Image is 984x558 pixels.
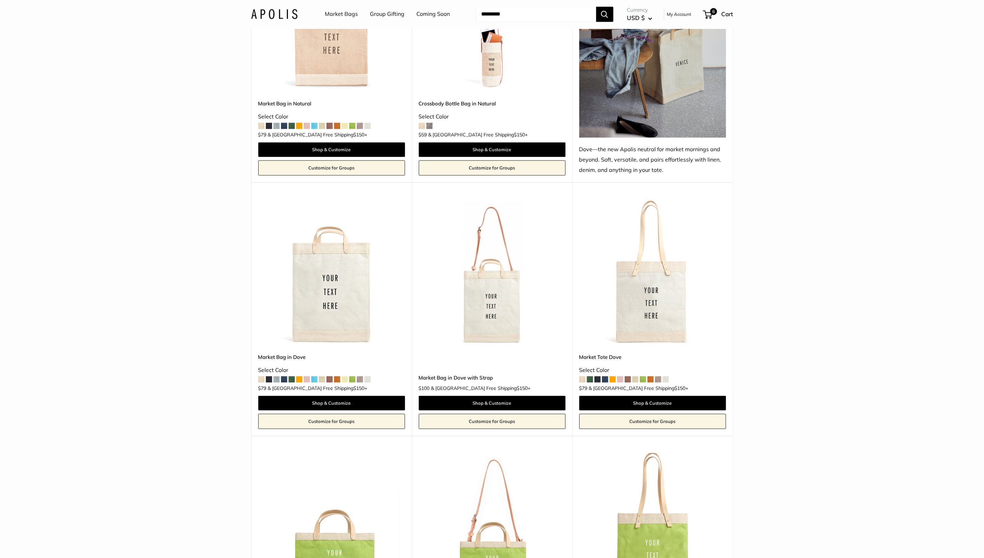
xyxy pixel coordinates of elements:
a: Shop & Customize [258,396,405,411]
span: $100 [419,385,430,392]
a: Group Gifting [370,9,405,20]
button: Search [596,7,613,22]
a: Customize for Groups [579,414,726,429]
span: $150 [675,385,686,392]
span: & [GEOGRAPHIC_DATA] Free Shipping + [431,386,531,391]
span: & [GEOGRAPHIC_DATA] Free Shipping + [428,133,528,137]
span: $79 [258,385,267,392]
span: Cart [722,11,733,18]
span: USD $ [627,14,645,22]
span: $150 [354,132,365,138]
a: Customize for Groups [419,414,566,429]
a: Customize for Groups [258,414,405,429]
span: $150 [354,385,365,392]
a: My Account [667,10,692,19]
span: $150 [517,385,528,392]
span: & [GEOGRAPHIC_DATA] Free Shipping + [268,133,367,137]
span: & [GEOGRAPHIC_DATA] Free Shipping + [589,386,688,391]
span: $150 [514,132,525,138]
a: Crossbody Bottle Bag in Natural [419,100,566,108]
img: Market Bag in Dove [258,200,405,347]
a: Customize for Groups [258,161,405,176]
a: 6 Cart [704,9,733,20]
a: Market Bag in Dove with Strap [419,374,566,382]
a: Market Bag in Natural [258,100,405,108]
div: Select Color [258,365,405,376]
div: Select Color [579,365,726,376]
span: $59 [419,132,427,138]
span: $79 [579,385,588,392]
a: Shop & Customize [258,143,405,157]
input: Search... [476,7,596,22]
span: 6 [710,8,717,15]
a: Market Bag in Dove [258,353,405,361]
div: Select Color [419,112,566,122]
span: $79 [258,132,267,138]
a: Market Bag in Dove with StrapMarket Bag in Dove with Strap [419,200,566,347]
a: Market Bag in DoveMarket Bag in Dove [258,200,405,347]
a: Coming Soon [417,9,450,20]
img: Market Bag in Dove with Strap [419,200,566,347]
button: USD $ [627,13,652,24]
span: & [GEOGRAPHIC_DATA] Free Shipping + [268,386,367,391]
a: Customize for Groups [419,161,566,176]
a: Shop & Customize [419,143,566,157]
a: Shop & Customize [579,396,726,411]
a: Market Tote Dove [579,353,726,361]
a: Shop & Customize [419,396,566,411]
div: Select Color [258,112,405,122]
img: Market Tote Dove [579,200,726,347]
div: Dove—the new Apolis neutral for market mornings and beyond. Soft, versatile, and pairs effortless... [579,145,726,176]
a: Market Tote DoveMarket Tote Dove [579,200,726,347]
span: Currency [627,5,652,15]
img: Apolis [251,9,298,19]
a: Market Bags [325,9,358,20]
